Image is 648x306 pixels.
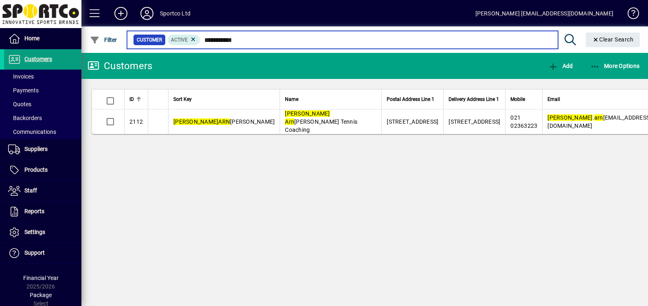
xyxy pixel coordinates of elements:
span: Customers [24,56,52,62]
span: More Options [590,63,640,69]
a: Backorders [4,111,81,125]
span: Filter [90,37,117,43]
a: Support [4,243,81,263]
div: Sportco Ltd [160,7,190,20]
a: Knowledge Base [622,2,638,28]
span: Postal Address Line 1 [387,95,434,104]
span: Mobile [510,95,525,104]
span: Settings [24,229,45,235]
span: Add [548,63,573,69]
button: Profile [134,6,160,21]
span: Home [24,35,39,42]
a: Communications [4,125,81,139]
em: [PERSON_NAME] [173,118,218,125]
em: [PERSON_NAME] [285,110,330,117]
span: Sort Key [173,95,192,104]
button: Clear [586,33,640,47]
span: Clear Search [592,36,634,43]
a: Products [4,160,81,180]
span: [PERSON_NAME] [173,118,275,125]
div: Name [285,95,377,104]
span: Communications [8,129,56,135]
button: Add [546,59,575,73]
button: Filter [88,33,119,47]
span: Products [24,166,48,173]
span: Delivery Address Line 1 [449,95,499,104]
span: Name [285,95,298,104]
span: 021 02363223 [510,114,537,129]
div: [PERSON_NAME] [EMAIL_ADDRESS][DOMAIN_NAME] [475,7,613,20]
span: [PERSON_NAME] Tennis Coaching [285,110,357,133]
em: ARN [218,118,230,125]
span: 2112 [129,118,143,125]
a: Quotes [4,97,81,111]
span: Backorders [8,115,42,121]
span: [STREET_ADDRESS] [449,118,500,125]
span: Invoices [8,73,34,80]
a: Suppliers [4,139,81,160]
a: Payments [4,83,81,97]
span: Active [171,37,188,43]
span: Package [30,292,52,298]
span: Suppliers [24,146,48,152]
div: Mobile [510,95,537,104]
span: Reports [24,208,44,214]
button: Add [108,6,134,21]
span: Staff [24,187,37,194]
a: Settings [4,222,81,243]
button: More Options [588,59,642,73]
span: Payments [8,87,39,94]
em: arn [594,114,603,121]
span: Support [24,249,45,256]
span: [STREET_ADDRESS] [387,118,438,125]
a: Invoices [4,70,81,83]
em: [PERSON_NAME] [547,114,592,121]
span: ID [129,95,134,104]
em: Arn [285,118,294,125]
mat-chip: Activation Status: Active [168,35,200,45]
span: Customer [137,36,162,44]
a: Home [4,28,81,49]
span: Financial Year [23,275,59,281]
span: Quotes [8,101,31,107]
div: Customers [88,59,152,72]
a: Reports [4,201,81,222]
a: Staff [4,181,81,201]
div: ID [129,95,143,104]
span: Email [547,95,560,104]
